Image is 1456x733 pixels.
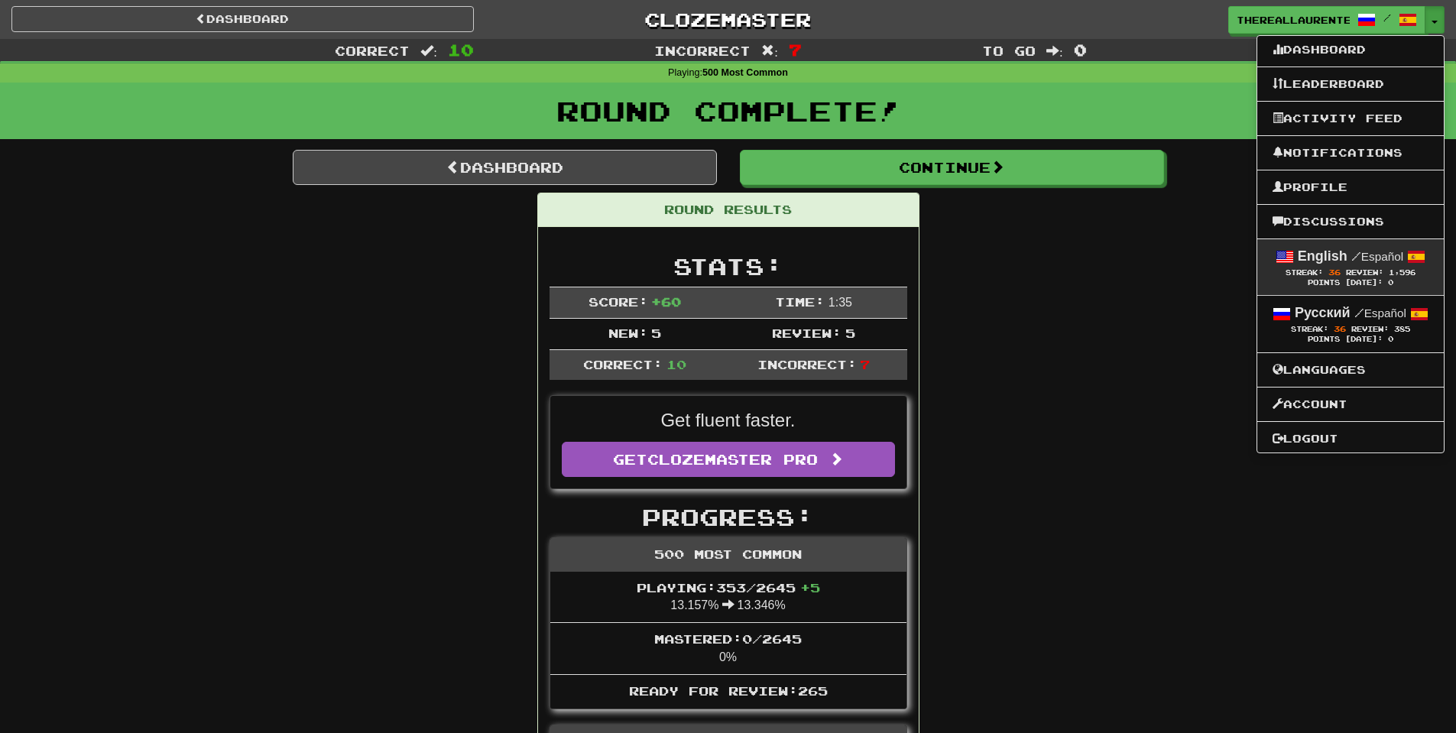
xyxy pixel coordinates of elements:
a: Dashboard [293,150,717,185]
span: 1,596 [1389,268,1415,277]
a: Dashboard [1257,40,1444,60]
span: Ready for Review: 265 [629,683,828,698]
small: Español [1354,306,1406,319]
span: 5 [845,326,855,340]
span: Streak: [1286,268,1323,277]
span: Score: [589,294,648,309]
span: 385 [1394,325,1410,333]
span: Time: [775,294,825,309]
span: 1 : 35 [829,296,852,309]
a: Discussions [1257,212,1444,232]
span: : [420,44,437,57]
span: Review: [1346,268,1383,277]
span: 0 [1074,41,1087,59]
a: Clozemaster [497,6,959,33]
strong: English [1298,248,1347,264]
span: Clozemaster Pro [647,451,818,468]
h2: Progress: [550,504,907,530]
a: Languages [1257,360,1444,380]
a: Activity Feed [1257,109,1444,128]
span: 7 [860,357,870,371]
span: Correct [335,43,410,58]
span: Correct: [583,357,663,371]
a: Profile [1257,177,1444,197]
div: Points [DATE]: 0 [1273,335,1428,345]
span: 10 [666,357,686,371]
span: / [1383,12,1391,23]
strong: Русский [1295,305,1351,320]
div: 500 Most Common [550,538,906,572]
li: 0% [550,622,906,675]
span: Mastered: 0 / 2645 [654,631,802,646]
a: Dashboard [11,6,474,32]
a: Leaderboard [1257,74,1444,94]
a: Notifications [1257,143,1444,163]
span: Review: [772,326,841,340]
div: Round Results [538,193,919,227]
a: Logout [1257,429,1444,449]
span: / [1351,249,1361,263]
span: 36 [1334,324,1346,333]
h2: Stats: [550,254,907,279]
strong: 500 Most Common [702,67,788,78]
span: Incorrect [654,43,751,58]
span: : [761,44,778,57]
span: Streak: [1291,325,1328,333]
p: Get fluent faster. [562,407,895,433]
span: 10 [448,41,474,59]
span: 36 [1328,268,1341,277]
span: Incorrect: [757,357,857,371]
span: : [1046,44,1063,57]
span: Review: [1351,325,1389,333]
a: Account [1257,394,1444,414]
h1: Round Complete! [5,96,1451,126]
li: 13.157% 13.346% [550,572,906,624]
div: Points [DATE]: 0 [1273,278,1428,288]
span: New: [608,326,648,340]
span: + 5 [800,580,820,595]
a: English /Español Streak: 36 Review: 1,596 Points [DATE]: 0 [1257,239,1444,295]
span: / [1354,306,1364,319]
small: Español [1351,250,1403,263]
span: + 60 [651,294,681,309]
a: GetClozemaster Pro [562,442,895,477]
button: Continue [740,150,1164,185]
span: To go [982,43,1036,58]
a: Русский /Español Streak: 36 Review: 385 Points [DATE]: 0 [1257,296,1444,352]
span: Playing: 353 / 2645 [637,580,820,595]
span: thereallaurente [1237,13,1350,27]
span: 5 [651,326,661,340]
span: 7 [789,41,802,59]
a: thereallaurente / [1228,6,1425,34]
